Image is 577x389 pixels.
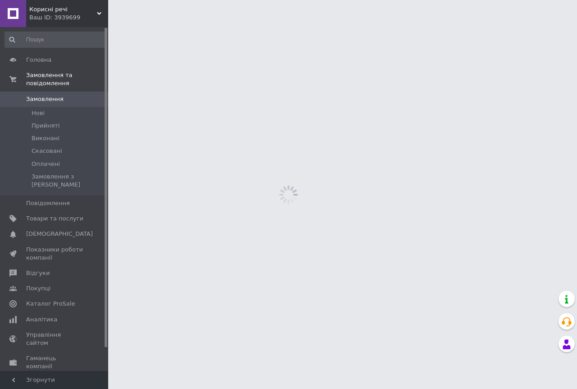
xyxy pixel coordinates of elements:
[5,32,106,48] input: Пошук
[32,160,60,168] span: Оплачені
[32,122,60,130] span: Прийняті
[26,300,75,308] span: Каталог ProSale
[26,71,108,87] span: Замовлення та повідомлення
[29,14,108,22] div: Ваш ID: 3939699
[29,5,97,14] span: Корисні речі
[26,56,51,64] span: Головна
[32,147,62,155] span: Скасовані
[26,246,83,262] span: Показники роботи компанії
[26,95,64,103] span: Замовлення
[26,269,50,277] span: Відгуки
[32,173,105,189] span: Замовлення з [PERSON_NAME]
[26,316,57,324] span: Аналітика
[26,215,83,223] span: Товари та послуги
[32,109,45,117] span: Нові
[26,331,83,347] span: Управління сайтом
[26,354,83,371] span: Гаманець компанії
[32,134,60,142] span: Виконані
[26,284,50,293] span: Покупці
[26,199,70,207] span: Повідомлення
[26,230,93,238] span: [DEMOGRAPHIC_DATA]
